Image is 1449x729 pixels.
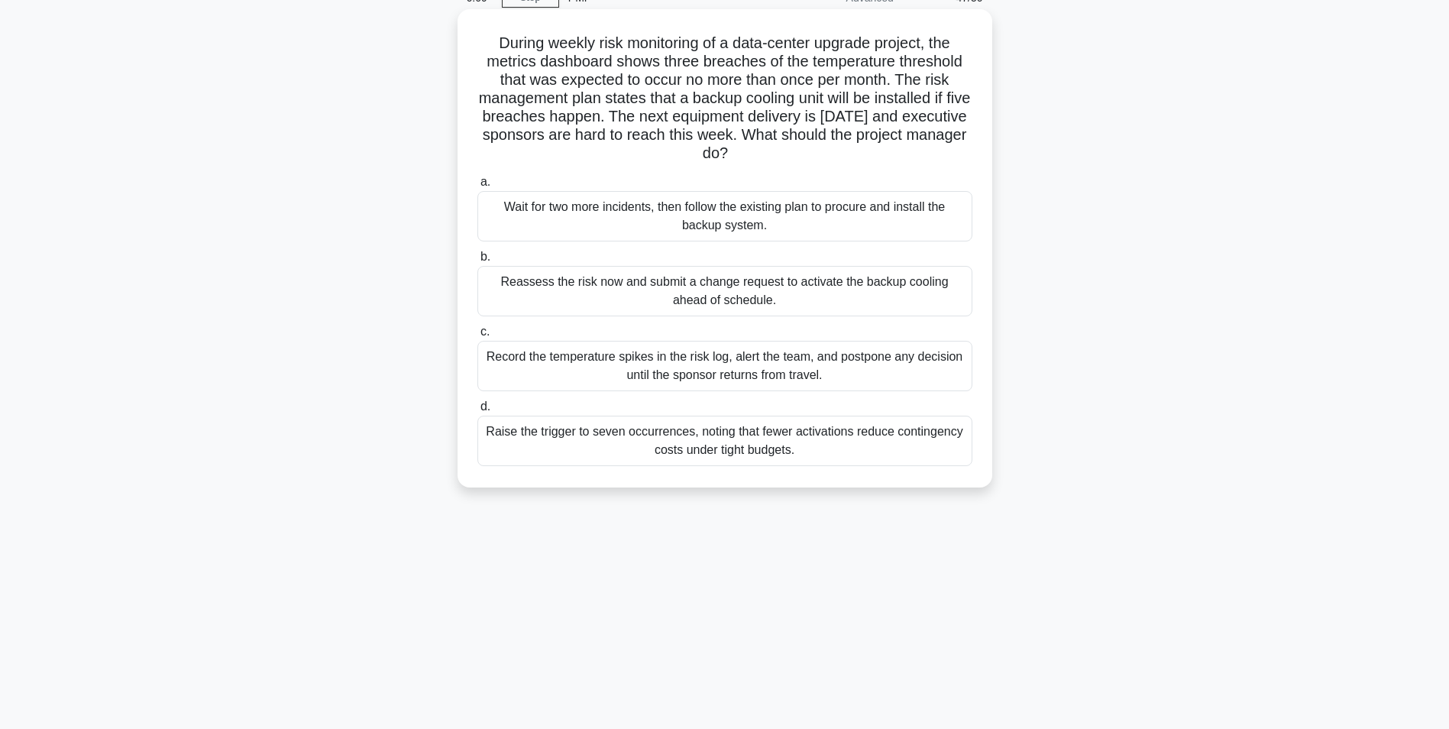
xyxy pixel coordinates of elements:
span: c. [480,325,490,338]
div: Record the temperature spikes in the risk log, alert the team, and postpone any decision until th... [477,341,972,391]
div: Reassess the risk now and submit a change request to activate the backup cooling ahead of schedule. [477,266,972,316]
span: d. [480,400,490,413]
span: b. [480,250,490,263]
div: Raise the trigger to seven occurrences, noting that fewer activations reduce contingency costs un... [477,416,972,466]
div: Wait for two more incidents, then follow the existing plan to procure and install the backup system. [477,191,972,241]
h5: During weekly risk monitoring of a data-center upgrade project, the metrics dashboard shows three... [476,34,974,164]
span: a. [480,175,490,188]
